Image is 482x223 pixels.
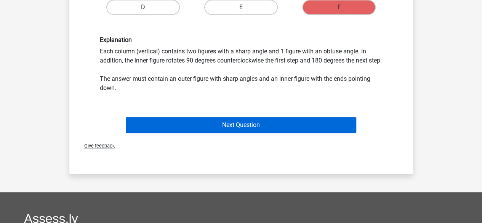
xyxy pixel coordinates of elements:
h6: Explanation [100,36,383,43]
button: Next Question [126,117,356,133]
span: Give feedback [78,143,115,149]
div: Each column (vertical) contains two figures with a sharp angle and 1 figure with an obtuse angle.... [94,36,388,92]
